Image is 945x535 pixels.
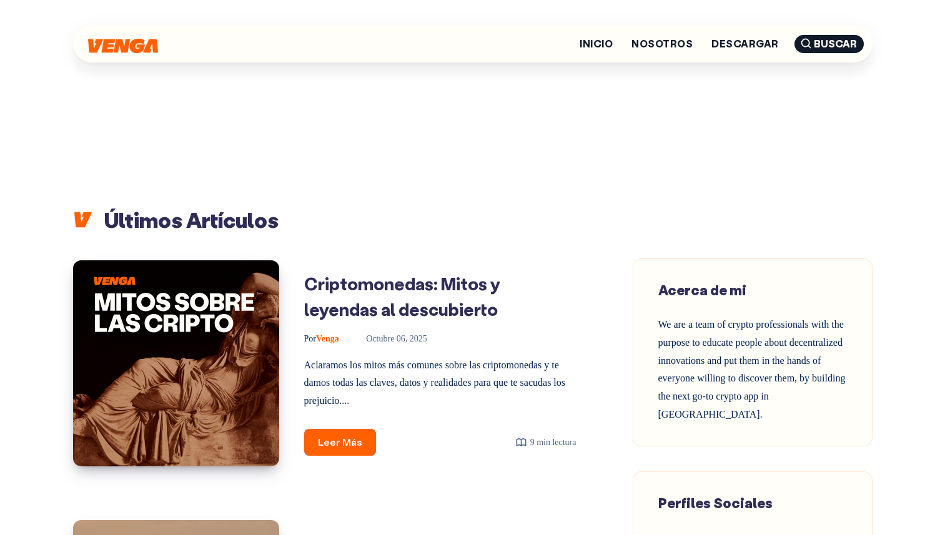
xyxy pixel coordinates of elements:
a: Descargar [711,39,778,49]
p: Aclaramos los mitos más comunes sobre las criptomonedas y te damos todas las claves, datos y real... [304,356,576,410]
time: octubre 06, 2025 [349,334,427,343]
a: Inicio [580,39,613,49]
span: Perfiles Sociales [658,494,773,512]
span: Acerca de mi [658,281,746,299]
img: Imagen de: Criptomonedas: Mitos y leyendas al descubierto [73,260,279,466]
a: Criptomonedas: Mitos y leyendas al descubierto [304,272,500,320]
div: 9 min lectura [515,434,576,450]
span: Venga [304,334,339,343]
a: Leer Más [304,429,376,456]
span: Buscar [794,35,864,53]
a: Nosotros [631,39,693,49]
span: Por [304,334,316,343]
img: Blog de Venga [88,39,158,53]
h2: Últimos Artículos [73,206,873,233]
span: We are a team of crypto professionals with the purpose to educate people about decentralized inno... [658,319,846,420]
a: PorVenga [304,334,342,343]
